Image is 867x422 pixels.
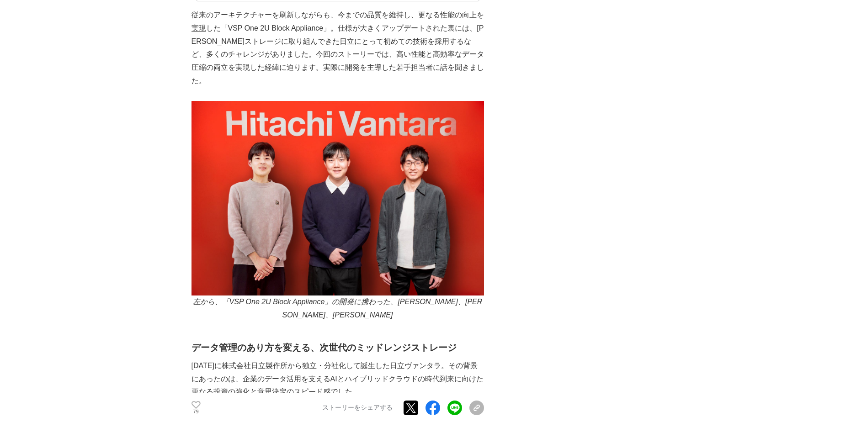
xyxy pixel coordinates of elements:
[191,101,484,296] img: thumbnail_14d01340-fe5a-11ef-985e-7374c0f54ff5.jpg
[191,410,201,414] p: 79
[322,404,393,412] p: ストーリーをシェアする
[191,340,484,355] h2: データ管理のあり方を変える、次世代のミッドレンジストレージ
[193,298,483,319] em: 左から、「VSP One 2U Block Appliance」の開発に携わった、[PERSON_NAME]、[PERSON_NAME]、[PERSON_NAME]
[191,359,484,399] p: [DATE]に株式会社日立製作所から独立・分社化して誕生した日立ヴァンタラ。その背景にあったのは、 でした。
[191,11,484,32] u: 従来のアーキテクチャーを刷新しながらも、今までの品質を維持し、更なる性能の向上を実現
[191,9,484,88] p: した「VSP One 2U Block Appliance」。仕様が大きくアップデートされた裏には、[PERSON_NAME]ストレージに取り組んできた日立にとって初めての技術を採用するなど、多...
[191,375,484,396] u: 企業のデータ活用を支えるAIとハイブリッドクラウドの時代到来に向けた更なる投資の強化と意思決定のスピード感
